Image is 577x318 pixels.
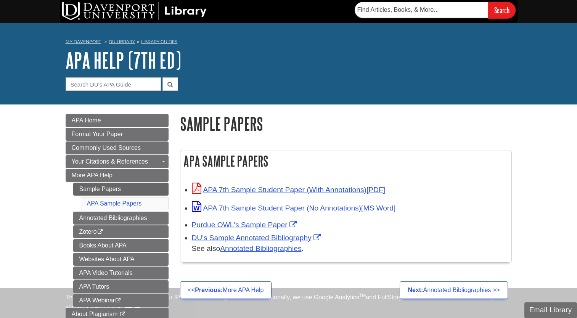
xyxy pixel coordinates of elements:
[192,186,385,194] a: Link opens in new window
[180,151,511,171] h2: APA Sample Papers
[73,253,169,266] a: Websites About APA
[180,281,272,299] a: <<Previous:More APA Help
[73,225,169,238] a: Zotero
[73,267,169,279] a: APA Video Tutorials
[66,114,169,127] a: APA Home
[73,212,169,225] a: Annotated Bibliographies
[408,287,423,293] strong: Next:
[72,158,148,165] span: Your Citations & References
[66,169,169,182] a: More APA Help
[109,39,135,44] a: DU Library
[192,221,299,229] a: Link opens in new window
[72,172,113,178] span: More APA Help
[66,293,512,313] div: This site uses cookies and records your IP address for usage statistics. Additionally, we use Goo...
[66,155,169,168] a: Your Citations & References
[195,287,223,293] strong: Previous:
[72,311,118,317] span: About Plagiarism
[524,302,577,318] button: Email Library
[66,37,512,49] nav: breadcrumb
[87,200,142,207] a: APA Sample Papers
[400,281,508,299] a: Next:Annotated Bibliographies >>
[141,39,177,44] a: Library Guides
[119,312,126,317] i: This link opens in a new window
[72,145,141,151] span: Commonly Used Sources
[62,2,207,20] img: DU Library
[192,234,323,242] a: Link opens in new window
[72,131,123,137] span: Format Your Paper
[66,77,161,91] input: Search DU's APA Guide
[115,298,121,303] i: This link opens in a new window
[73,280,169,293] a: APA Tutors
[66,39,101,45] a: My Davenport
[180,114,512,133] h1: Sample Papers
[355,2,516,18] form: Searches DU Library's articles, books, and more
[72,117,101,124] span: APA Home
[66,48,181,72] a: APA Help (7th Ed)
[97,230,103,234] i: This link opens in a new window
[488,2,516,18] input: Search
[192,243,508,254] div: See also .
[220,244,301,252] a: Annotated Bibliographies
[73,183,169,196] a: Sample Papers
[192,204,396,212] a: Link opens in new window
[73,239,169,252] a: Books About APA
[73,294,169,307] a: APA Webinar
[66,141,169,154] a: Commonly Used Sources
[66,128,169,141] a: Format Your Paper
[355,2,488,18] input: Find Articles, Books, & More...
